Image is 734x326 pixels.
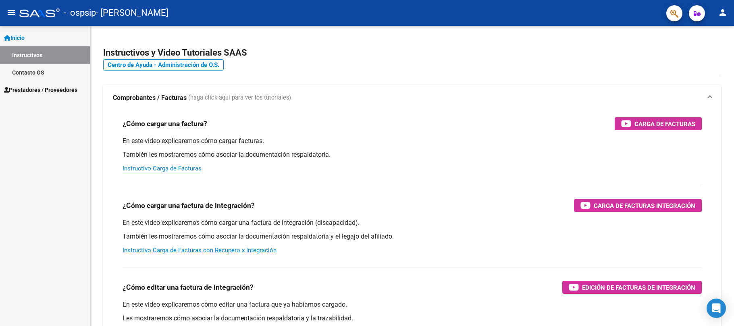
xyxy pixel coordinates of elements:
[707,299,726,318] div: Open Intercom Messenger
[123,232,702,241] p: También les mostraremos cómo asociar la documentación respaldatoria y el legajo del afiliado.
[64,4,96,22] span: - ospsip
[96,4,168,22] span: - [PERSON_NAME]
[123,247,277,254] a: Instructivo Carga de Facturas con Recupero x Integración
[123,200,255,211] h3: ¿Cómo cargar una factura de integración?
[123,282,254,293] h3: ¿Cómo editar una factura de integración?
[123,165,202,172] a: Instructivo Carga de Facturas
[615,117,702,130] button: Carga de Facturas
[634,119,695,129] span: Carga de Facturas
[594,201,695,211] span: Carga de Facturas Integración
[582,282,695,293] span: Edición de Facturas de integración
[562,281,702,294] button: Edición de Facturas de integración
[4,33,25,42] span: Inicio
[113,93,187,102] strong: Comprobantes / Facturas
[574,199,702,212] button: Carga de Facturas Integración
[123,314,702,323] p: Les mostraremos cómo asociar la documentación respaldatoria y la trazabilidad.
[718,8,728,17] mat-icon: person
[123,150,702,159] p: También les mostraremos cómo asociar la documentación respaldatoria.
[103,85,721,111] mat-expansion-panel-header: Comprobantes / Facturas (haga click aquí para ver los tutoriales)
[123,300,702,309] p: En este video explicaremos cómo editar una factura que ya habíamos cargado.
[123,218,702,227] p: En este video explicaremos cómo cargar una factura de integración (discapacidad).
[103,59,224,71] a: Centro de Ayuda - Administración de O.S.
[188,93,291,102] span: (haga click aquí para ver los tutoriales)
[123,118,207,129] h3: ¿Cómo cargar una factura?
[6,8,16,17] mat-icon: menu
[123,137,702,145] p: En este video explicaremos cómo cargar facturas.
[103,45,721,60] h2: Instructivos y Video Tutoriales SAAS
[4,85,77,94] span: Prestadores / Proveedores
